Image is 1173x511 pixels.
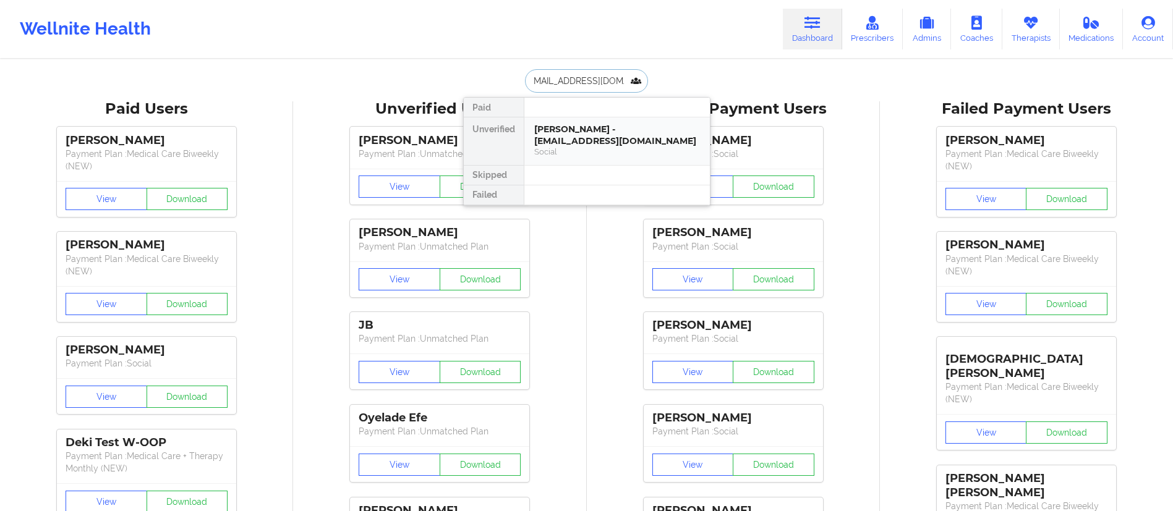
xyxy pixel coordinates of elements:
div: Deki Test W-OOP [66,436,228,450]
p: Payment Plan : Unmatched Plan [359,425,521,437]
button: View [652,454,734,476]
button: View [359,175,440,198]
p: Payment Plan : Medical Care Biweekly (NEW) [66,148,228,172]
div: [PERSON_NAME] [945,238,1107,252]
button: View [945,293,1027,315]
button: View [945,188,1027,210]
p: Payment Plan : Social [652,148,814,160]
button: Download [147,386,228,408]
button: Download [733,268,814,290]
div: [DEMOGRAPHIC_DATA][PERSON_NAME] [945,343,1107,381]
div: Oyelade Efe [359,411,521,425]
a: Account [1123,9,1173,49]
div: Paid [464,98,524,117]
button: Download [1026,421,1107,444]
div: [PERSON_NAME] [PERSON_NAME] [945,471,1107,500]
button: Download [733,454,814,476]
div: [PERSON_NAME] [359,226,521,240]
div: Skipped [464,166,524,185]
div: Social [534,146,700,157]
button: View [652,361,734,383]
a: Admins [903,9,951,49]
a: Dashboard [783,9,842,49]
button: Download [440,175,521,198]
p: Payment Plan : Medical Care Biweekly (NEW) [945,381,1107,405]
p: Payment Plan : Unmatched Plan [359,332,521,345]
div: [PERSON_NAME] [652,226,814,240]
button: View [359,454,440,476]
div: Unverified Users [302,99,578,119]
p: Payment Plan : Medical Care Biweekly (NEW) [945,253,1107,277]
button: Download [733,361,814,383]
button: View [945,421,1027,444]
div: Skipped Payment Users [595,99,871,119]
button: Download [147,293,228,315]
div: [PERSON_NAME] [652,318,814,332]
p: Payment Plan : Medical Care + Therapy Monthly (NEW) [66,450,228,475]
div: [PERSON_NAME] [66,133,228,148]
button: Download [733,175,814,198]
p: Payment Plan : Social [66,357,228,370]
button: Download [440,361,521,383]
div: [PERSON_NAME] [652,411,814,425]
button: Download [440,454,521,476]
div: [PERSON_NAME] [66,343,228,357]
p: Payment Plan : Social [652,332,814,345]
p: Payment Plan : Medical Care Biweekly (NEW) [945,148,1107,172]
button: View [66,293,147,315]
p: Payment Plan : Social [652,240,814,253]
a: Therapists [1002,9,1060,49]
div: Failed [464,185,524,205]
div: [PERSON_NAME] [945,133,1107,148]
button: Download [1026,188,1107,210]
a: Coaches [951,9,1002,49]
div: [PERSON_NAME] [359,133,521,148]
p: Payment Plan : Medical Care Biweekly (NEW) [66,253,228,277]
div: Paid Users [9,99,284,119]
p: Payment Plan : Unmatched Plan [359,240,521,253]
button: View [359,268,440,290]
button: View [652,268,734,290]
button: Download [440,268,521,290]
div: Failed Payment Users [889,99,1164,119]
a: Medications [1060,9,1124,49]
button: View [359,361,440,383]
button: View [66,386,147,408]
div: [PERSON_NAME] [652,133,814,148]
div: [PERSON_NAME] - [EMAIL_ADDRESS][DOMAIN_NAME] [534,124,700,146]
div: Unverified [464,117,524,166]
p: Payment Plan : Social [652,425,814,437]
button: Download [147,188,228,210]
div: JB [359,318,521,332]
a: Prescribers [842,9,903,49]
button: Download [1026,293,1107,315]
div: [PERSON_NAME] [66,238,228,252]
p: Payment Plan : Unmatched Plan [359,148,521,160]
button: View [66,188,147,210]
